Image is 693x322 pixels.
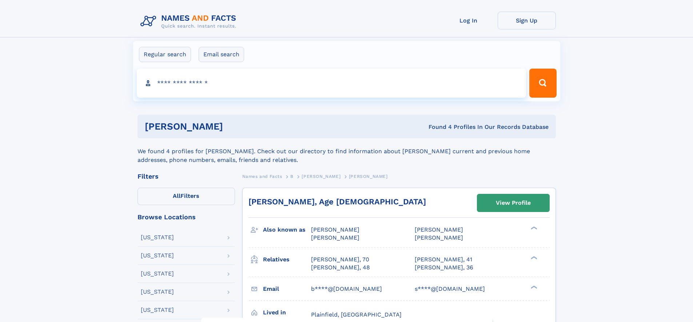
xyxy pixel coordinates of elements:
[326,123,549,131] div: Found 4 Profiles In Our Records Database
[415,226,463,233] span: [PERSON_NAME]
[415,264,473,272] a: [PERSON_NAME], 36
[138,173,235,180] div: Filters
[139,47,191,62] label: Regular search
[477,194,549,212] a: View Profile
[263,283,311,295] h3: Email
[302,174,340,179] span: [PERSON_NAME]
[141,271,174,277] div: [US_STATE]
[496,195,531,211] div: View Profile
[263,306,311,319] h3: Lived in
[311,226,359,233] span: [PERSON_NAME]
[248,197,426,206] a: [PERSON_NAME], Age [DEMOGRAPHIC_DATA]
[439,12,498,29] a: Log In
[263,224,311,236] h3: Also known as
[263,253,311,266] h3: Relatives
[141,289,174,295] div: [US_STATE]
[141,235,174,240] div: [US_STATE]
[302,172,340,181] a: [PERSON_NAME]
[145,122,326,131] h1: [PERSON_NAME]
[311,264,370,272] a: [PERSON_NAME], 48
[290,174,294,179] span: B
[311,311,402,318] span: Plainfield, [GEOGRAPHIC_DATA]
[498,12,556,29] a: Sign Up
[242,172,282,181] a: Names and Facts
[415,256,472,264] a: [PERSON_NAME], 41
[311,234,359,241] span: [PERSON_NAME]
[173,192,180,199] span: All
[529,255,538,260] div: ❯
[529,226,538,231] div: ❯
[529,285,538,289] div: ❯
[290,172,294,181] a: B
[138,188,235,205] label: Filters
[141,253,174,258] div: [US_STATE]
[415,234,463,241] span: [PERSON_NAME]
[138,12,242,31] img: Logo Names and Facts
[138,138,556,164] div: We found 4 profiles for [PERSON_NAME]. Check out our directory to find information about [PERSON_...
[349,174,388,179] span: [PERSON_NAME]
[138,214,235,220] div: Browse Locations
[199,47,244,62] label: Email search
[529,69,556,98] button: Search Button
[137,69,526,98] input: search input
[141,307,174,313] div: [US_STATE]
[311,256,369,264] a: [PERSON_NAME], 70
